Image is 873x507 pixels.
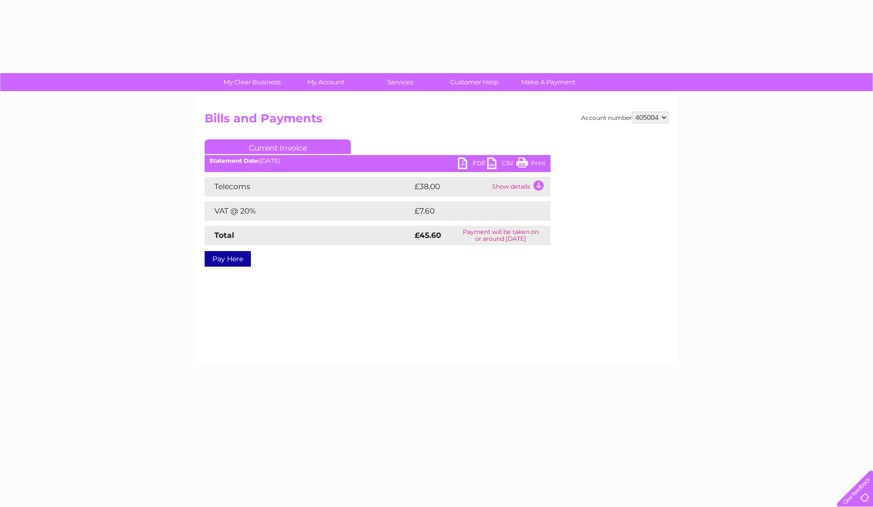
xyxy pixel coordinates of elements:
[286,73,366,91] a: My Account
[212,73,292,91] a: My Clear Business
[205,112,668,130] h2: Bills and Payments
[205,177,412,196] td: Telecoms
[581,112,668,123] div: Account number
[412,177,490,196] td: £38.00
[205,157,550,164] div: [DATE]
[434,73,514,91] a: Customer Help
[516,157,546,172] a: Print
[205,201,412,221] td: VAT @ 20%
[214,231,234,240] strong: Total
[487,157,516,172] a: CSV
[205,139,351,154] a: Current Invoice
[490,177,550,196] td: Show details
[209,157,260,164] b: Statement Date:
[205,251,251,267] a: Pay Here
[415,231,441,240] strong: £45.60
[412,201,528,221] td: £7.60
[360,73,440,91] a: Services
[458,157,487,172] a: PDF
[508,73,588,91] a: Make A Payment
[451,226,550,245] td: Payment will be taken on or around [DATE]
